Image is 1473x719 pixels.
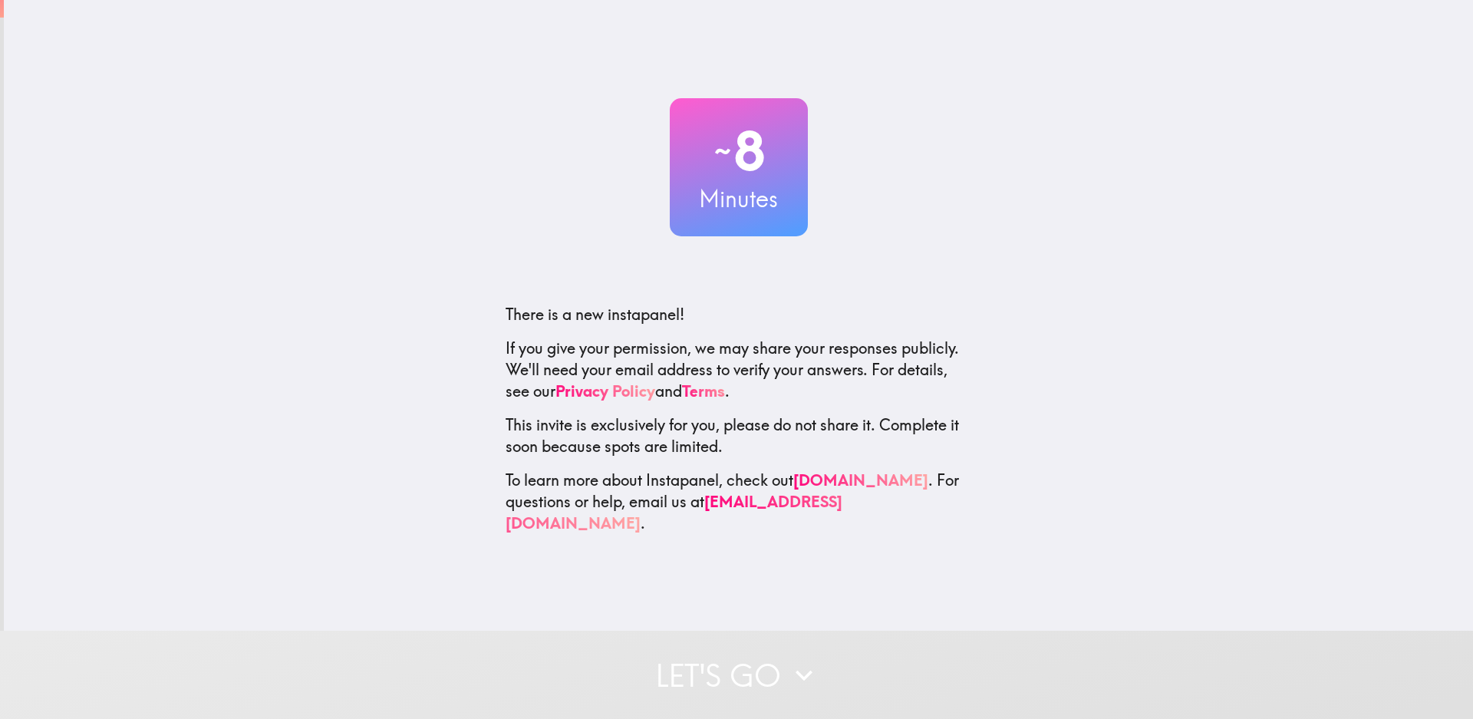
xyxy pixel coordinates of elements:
a: [EMAIL_ADDRESS][DOMAIN_NAME] [506,492,842,533]
p: To learn more about Instapanel, check out . For questions or help, email us at . [506,470,972,534]
span: There is a new instapanel! [506,305,684,324]
span: ~ [712,128,733,174]
a: [DOMAIN_NAME] [793,470,928,490]
h2: 8 [670,120,808,183]
p: This invite is exclusively for you, please do not share it. Complete it soon because spots are li... [506,414,972,457]
h3: Minutes [670,183,808,215]
a: Terms [682,381,725,401]
p: If you give your permission, we may share your responses publicly. We'll need your email address ... [506,338,972,402]
a: Privacy Policy [555,381,655,401]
